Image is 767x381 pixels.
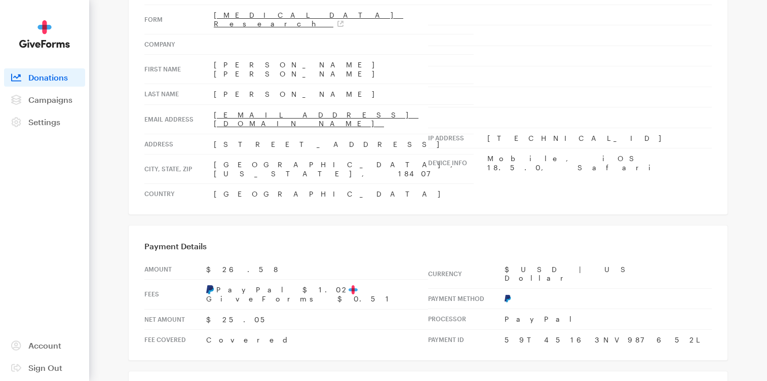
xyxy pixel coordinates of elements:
th: Last Name [144,84,214,105]
img: BrightFocus Foundation | Alzheimer's Disease Research [295,17,472,46]
span: Account [28,340,61,350]
span: Settings [28,117,60,127]
td: $26.58 [206,259,428,280]
td: PayPal [505,309,712,330]
td: 59T45163NV987652L [505,329,712,350]
td: [GEOGRAPHIC_DATA], [US_STATE], 18407 [214,155,474,184]
td: [STREET_ADDRESS] [214,134,474,155]
td: $USD | US Dollar [505,259,712,289]
a: Sign Out [4,359,85,377]
span: Campaigns [28,95,72,104]
td: [GEOGRAPHIC_DATA] [214,184,474,204]
span: Donations [28,72,68,82]
td: Covered [206,330,428,350]
a: Account [4,336,85,355]
th: Fee Covered [144,330,206,350]
th: Email address [144,104,214,134]
td: $25.05 [206,309,428,330]
img: favicon-aeed1a25926f1876c519c09abb28a859d2c37b09480cd79f99d23ee3a2171d47.svg [349,285,358,294]
a: [EMAIL_ADDRESS][DOMAIN_NAME] [214,110,418,128]
td: Mobile, iOS 18.5.0, Safari [487,148,712,178]
td: PayPal $1.02 GiveForms $0.51 [206,280,428,310]
img: GiveForms [19,20,70,48]
a: Settings [4,113,85,131]
span: Sign Out [28,363,62,372]
a: Donations [4,68,85,87]
th: Net Amount [144,309,206,330]
th: Address [144,134,214,155]
th: Payment Id [428,329,505,350]
th: Company [144,34,214,55]
th: Amount [144,259,206,280]
td: [PERSON_NAME] [214,84,474,105]
th: First Name [144,55,214,84]
td: Thank You! [232,81,535,114]
th: Country [144,184,214,204]
th: Currency [428,259,505,289]
a: [MEDICAL_DATA] Research [214,11,403,28]
th: Device info [428,148,487,178]
th: Processor [428,309,505,330]
th: IP address [428,128,487,148]
td: [TECHNICAL_ID] [487,128,712,148]
th: Form [144,5,214,34]
img: pay-pal-05bf541b6ab056f8d1cb95da645a1bb1692338e635cecbb3449344ad66aca00b.svg [206,285,214,294]
th: City, state, zip [144,155,214,184]
a: Campaigns [4,91,85,109]
td: [PERSON_NAME] [PERSON_NAME] [214,55,474,84]
th: Fees [144,280,206,310]
th: Payment Method [428,288,505,309]
h3: Payment Details [144,241,712,251]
